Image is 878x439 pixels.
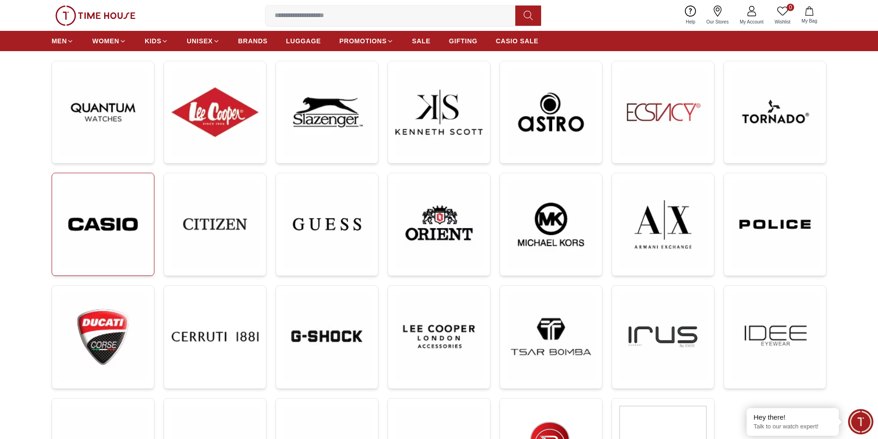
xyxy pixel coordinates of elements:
[619,69,707,156] img: ...
[449,33,477,49] a: GIFTING
[339,36,387,46] span: PROMOTIONS
[59,293,147,380] img: ...
[92,33,126,49] a: WOMEN
[701,4,734,27] a: Our Stores
[59,69,147,156] img: ...
[731,181,819,268] img: ...
[769,4,796,27] a: 0Wishlist
[682,18,699,25] span: Help
[449,36,477,46] span: GIFTING
[286,36,321,46] span: LUGGAGE
[187,33,219,49] a: UNISEX
[754,413,832,422] div: Hey there!
[59,181,147,268] img: ...
[731,293,819,380] img: ...
[92,36,119,46] span: WOMEN
[339,33,394,49] a: PROMOTIONS
[286,33,321,49] a: LUGGAGE
[283,69,371,156] img: ...
[145,33,168,49] a: KIDS
[283,181,371,268] img: ...
[55,6,136,26] img: ...
[395,293,483,380] img: ...
[145,36,161,46] span: KIDS
[507,293,595,380] img: ...
[703,18,732,25] span: Our Stores
[754,423,832,431] p: Talk to our watch expert!
[787,4,794,11] span: 0
[507,69,595,156] img: ...
[619,293,707,380] img: ...
[771,18,794,25] span: Wishlist
[412,33,430,49] a: SALE
[238,36,268,46] span: BRANDS
[283,293,371,380] img: ...
[496,36,539,46] span: CASIO SALE
[736,18,767,25] span: My Account
[171,69,259,156] img: ...
[395,69,483,156] img: ...
[619,181,707,268] img: ...
[680,4,701,27] a: Help
[238,33,268,49] a: BRANDS
[395,181,483,268] img: ...
[187,36,212,46] span: UNISEX
[731,69,819,156] img: ...
[507,181,595,268] img: ...
[52,33,74,49] a: MEN
[496,33,539,49] a: CASIO SALE
[412,36,430,46] span: SALE
[796,5,823,26] button: My Bag
[171,293,259,380] img: ...
[52,36,67,46] span: MEN
[798,18,821,24] span: My Bag
[171,181,259,268] img: ...
[848,409,873,434] div: Chat Widget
